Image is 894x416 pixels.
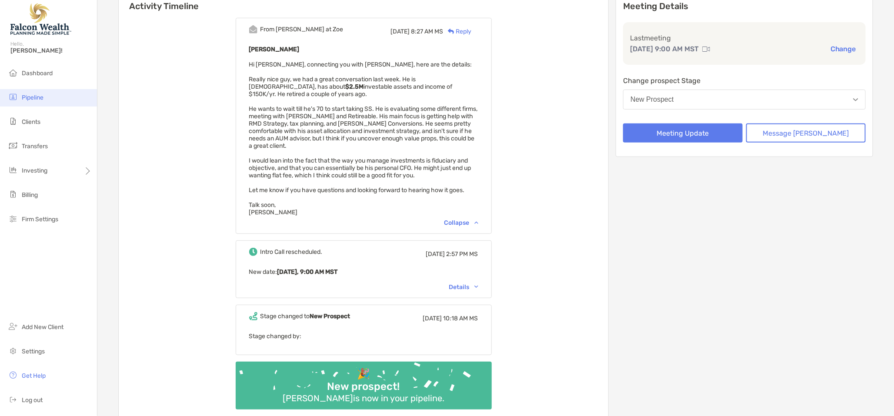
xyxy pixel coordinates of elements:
[8,189,18,200] img: billing icon
[630,43,699,54] p: [DATE] 9:00 AM MST
[22,143,48,150] span: Transfers
[8,140,18,151] img: transfers icon
[249,248,257,256] img: Event icon
[236,362,492,402] img: Confetti
[249,312,257,320] img: Event icon
[249,266,478,277] p: New date :
[474,221,478,224] img: Chevron icon
[630,96,674,103] div: New Prospect
[8,346,18,356] img: settings icon
[260,313,350,320] div: Stage changed to
[22,323,63,331] span: Add New Client
[391,28,410,35] span: [DATE]
[249,61,478,216] span: Hi [PERSON_NAME], connecting you with [PERSON_NAME], here are the details: Really nice guy, we ha...
[279,393,448,403] div: [PERSON_NAME] is now in your pipeline.
[623,75,866,86] p: Change prospect Stage
[444,219,478,226] div: Collapse
[22,94,43,101] span: Pipeline
[426,250,445,258] span: [DATE]
[8,67,18,78] img: dashboard icon
[828,44,859,53] button: Change
[623,123,743,143] button: Meeting Update
[22,191,38,199] span: Billing
[22,167,47,174] span: Investing
[448,29,454,34] img: Reply icon
[702,46,710,53] img: communication type
[449,283,478,291] div: Details
[249,46,300,53] b: [PERSON_NAME]
[10,3,71,35] img: Falcon Wealth Planning Logo
[260,248,323,256] div: Intro Call rescheduled.
[22,396,43,404] span: Log out
[623,90,866,110] button: New Prospect
[324,380,404,393] div: New prospect!
[423,315,442,322] span: [DATE]
[310,313,350,320] b: New Prospect
[8,213,18,224] img: firm-settings icon
[411,28,444,35] span: 8:27 AM MS
[8,394,18,405] img: logout icon
[8,92,18,102] img: pipeline icon
[22,348,45,355] span: Settings
[623,1,866,12] p: Meeting Details
[8,370,18,380] img: get-help icon
[249,25,257,33] img: Event icon
[277,268,338,276] b: [DATE], 9:00 AM MST
[22,216,58,223] span: Firm Settings
[260,26,344,33] div: From [PERSON_NAME] at Zoe
[22,372,46,379] span: Get Help
[447,250,478,258] span: 2:57 PM MS
[346,83,364,90] strong: $2.5M
[630,33,859,43] p: Last meeting
[22,118,40,126] span: Clients
[22,70,53,77] span: Dashboard
[8,321,18,332] img: add_new_client icon
[10,47,92,54] span: [PERSON_NAME]!
[746,123,866,143] button: Message [PERSON_NAME]
[8,116,18,126] img: clients icon
[249,331,478,342] p: Stage changed by:
[8,165,18,175] img: investing icon
[474,286,478,288] img: Chevron icon
[444,315,478,322] span: 10:18 AM MS
[444,27,472,36] div: Reply
[853,98,858,101] img: Open dropdown arrow
[354,368,374,380] div: 🎉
